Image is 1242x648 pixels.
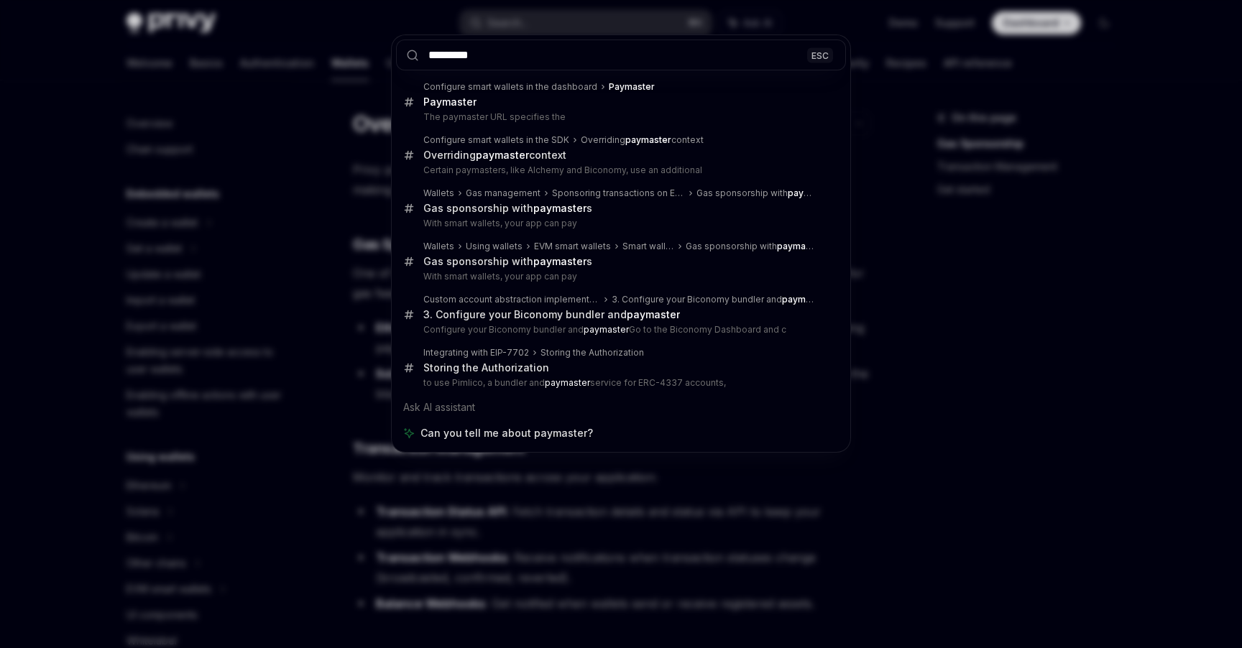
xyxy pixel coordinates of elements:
[696,188,816,199] div: Gas sponsorship with s
[423,271,816,282] p: With smart wallets, your app can pay
[423,149,566,162] div: Overriding context
[782,294,828,305] b: paymaster
[612,294,816,305] div: 3. Configure your Biconomy bundler and
[423,294,600,305] div: Custom account abstraction implementation
[625,134,671,145] b: paymaster
[777,241,823,251] b: paymaster
[423,134,569,146] div: Configure smart wallets in the SDK
[396,394,846,420] div: Ask AI assistant
[533,202,586,214] b: paymaster
[423,255,592,268] div: Gas sponsorship with s
[581,134,704,146] div: Overriding context
[788,188,834,198] b: paymaster
[622,241,674,252] div: Smart wallets
[533,255,586,267] b: paymaster
[423,218,816,229] p: With smart wallets, your app can pay
[807,47,833,63] div: ESC
[423,188,454,199] div: Wallets
[540,347,644,358] div: Storing the Authorization
[466,188,540,199] div: Gas management
[423,361,549,374] div: Storing the Authorization
[423,241,454,252] div: Wallets
[423,81,597,93] div: Configure smart wallets in the dashboard
[420,426,593,440] span: Can you tell me about paymaster?
[423,111,816,123] p: The paymaster URL specifies the
[423,96,477,108] b: Paymaster
[552,188,685,199] div: Sponsoring transactions on Ethereum
[545,377,590,388] b: paymaster
[627,308,680,320] b: paymaster
[534,241,611,252] div: EVM smart wallets
[466,241,523,252] div: Using wallets
[476,149,529,161] b: paymaster
[423,324,816,335] p: Configure your Biconomy bundler and Go to the Biconomy Dashboard and c
[686,241,816,252] div: Gas sponsorship with s
[423,377,816,389] p: to use Pimlico, a bundler and service for ERC-4337 accounts,
[584,324,629,335] b: paymaster
[423,347,529,358] div: Integrating with EIP-7702
[423,165,816,176] p: Certain paymasters, like Alchemy and Biconomy, use an additional
[423,308,680,321] div: 3. Configure your Biconomy bundler and
[609,81,655,92] b: Paymaster
[423,202,592,215] div: Gas sponsorship with s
